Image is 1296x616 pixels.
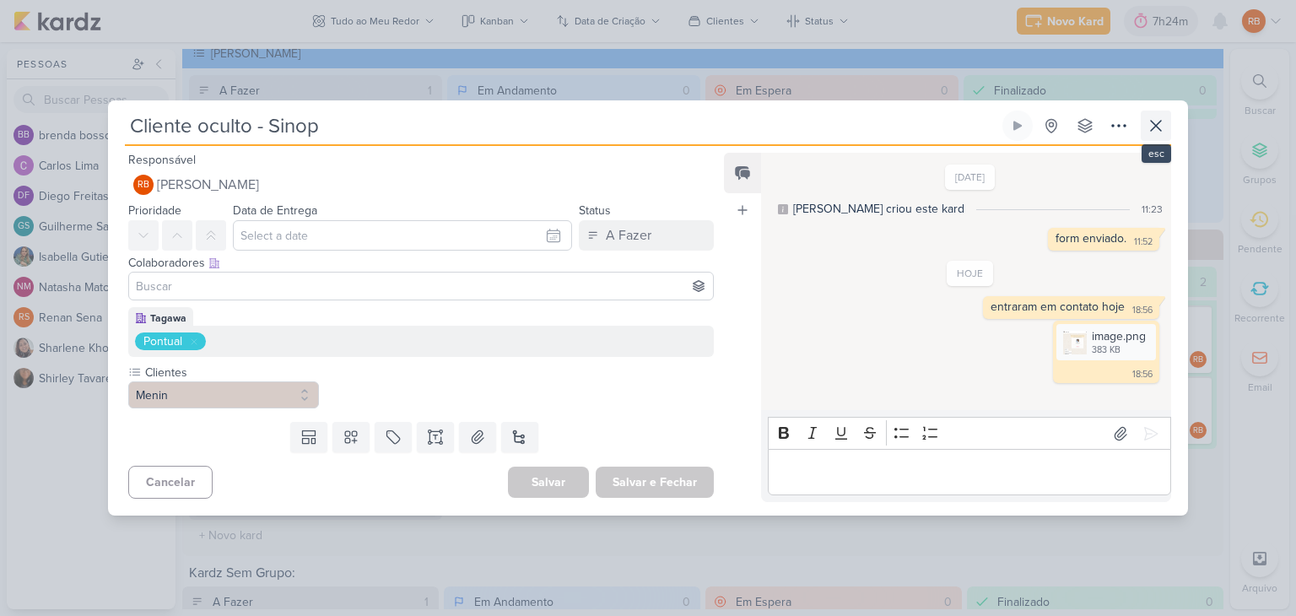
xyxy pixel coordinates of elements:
div: A Fazer [606,225,651,246]
div: 18:56 [1132,304,1153,317]
button: A Fazer [579,220,714,251]
div: 11:52 [1134,235,1153,249]
input: Select a date [233,220,572,251]
div: [PERSON_NAME] criou este kard [793,200,964,218]
div: Ligar relógio [1011,119,1024,132]
div: esc [1142,144,1171,163]
div: Editor editing area: main [768,449,1171,495]
label: Responsável [128,153,196,167]
div: 18:56 [1132,368,1153,381]
div: form enviado. [1056,231,1126,246]
label: Status [579,203,611,218]
div: Pontual [143,332,182,350]
p: RB [138,181,149,190]
div: 383 KB [1092,343,1146,357]
div: image.png [1092,327,1146,345]
label: Prioridade [128,203,181,218]
button: Menin [128,381,319,408]
span: [PERSON_NAME] [157,175,259,195]
input: Buscar [132,276,710,296]
label: Data de Entrega [233,203,317,218]
div: Rogerio Bispo [133,175,154,195]
div: Editor toolbar [768,417,1171,450]
div: Colaboradores [128,254,714,272]
div: image.png [1056,324,1156,360]
button: RB [PERSON_NAME] [128,170,714,200]
div: 11:23 [1142,202,1163,217]
label: Clientes [143,364,319,381]
div: Tagawa [150,311,186,326]
img: MzbNi8wCDheGBE07TyQPhsfFOGmkpqTrJMMWtGfY.png [1063,331,1087,354]
div: entraram em contato hoje [991,300,1125,314]
input: Kard Sem Título [125,111,999,141]
button: Cancelar [128,466,213,499]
